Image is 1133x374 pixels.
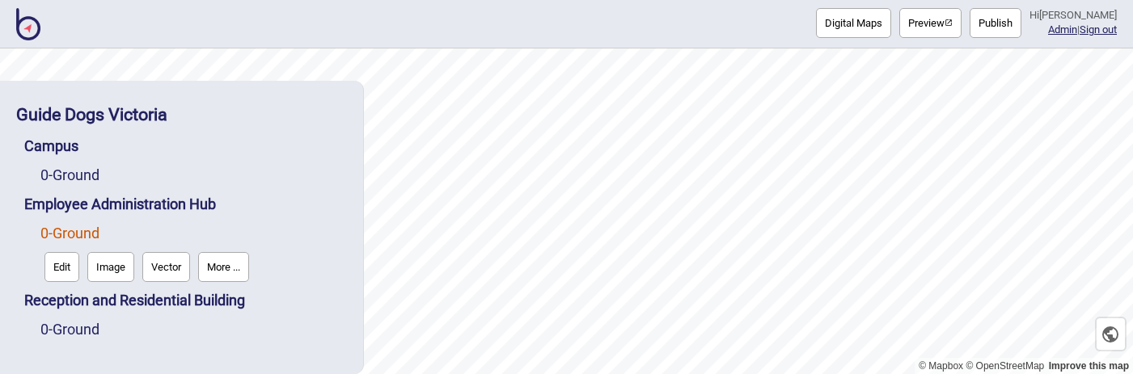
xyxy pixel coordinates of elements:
a: Admin [1048,23,1077,36]
button: Publish [970,8,1021,38]
img: BindiMaps CMS [16,8,40,40]
button: Digital Maps [816,8,891,38]
a: Employee Administration Hub [24,195,216,212]
a: Map feedback [1049,360,1129,372]
button: More ... [198,252,249,282]
a: Image [83,248,138,286]
div: Guide Dogs Victoria [16,97,347,132]
a: Previewpreview [899,8,962,38]
div: Employee Administration Hub [24,190,347,219]
div: Ground [40,161,347,190]
a: Campus [24,137,78,154]
a: Guide Dogs Victoria [16,104,167,124]
a: 0-Ground [40,225,99,242]
div: Ground [40,219,347,286]
div: Ground [40,315,347,344]
a: More ... [194,248,253,286]
button: Preview [899,8,962,38]
button: Image [87,252,134,282]
div: Hi [PERSON_NAME] [1029,8,1117,23]
div: Campus [24,132,347,161]
a: 0-Ground [40,166,99,183]
a: Edit [40,248,83,286]
img: preview [945,19,953,27]
a: 0-Ground [40,321,99,338]
a: Reception and Residential Building [24,292,245,309]
button: Vector [142,252,190,282]
a: Mapbox [919,360,963,372]
div: Reception and Residential Building [24,286,347,315]
button: Edit [44,252,79,282]
button: Sign out [1080,23,1117,36]
a: Vector [138,248,194,286]
a: OpenStreetMap [966,360,1044,372]
span: | [1048,23,1080,36]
